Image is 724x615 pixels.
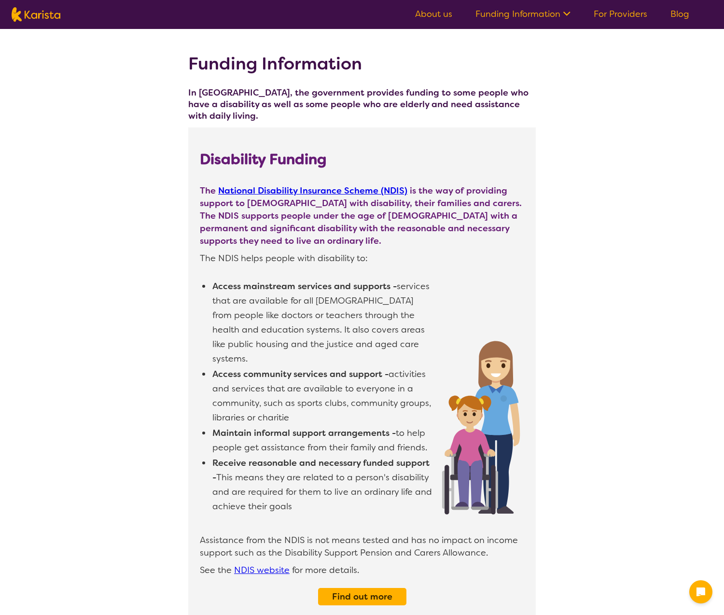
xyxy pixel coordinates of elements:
[200,534,524,559] span: Assistance from the NDIS is not means tested and has no impact on income support such as the Disa...
[188,87,536,122] h4: In [GEOGRAPHIC_DATA], the government provides funding to some people who have a disability as wel...
[188,52,536,75] h1: Funding Information
[211,456,433,514] li: This means they are related to a person's disability and are required for them to live an ordinar...
[320,590,404,603] a: Find out more
[211,279,433,366] li: services that are available for all [DEMOGRAPHIC_DATA] from people like doctors or teachers throu...
[218,185,407,196] a: National Disability Insurance Scheme (NDIS)
[212,368,389,380] b: Access community services and support -
[211,426,433,455] li: to help people get assistance from their family and friends.
[234,564,290,576] a: NDIS website
[594,8,647,20] a: For Providers
[212,280,397,292] b: Access mainstream services and supports -
[212,457,430,483] b: Receive reasonable and necessary funded support -
[212,427,396,439] b: Maintain informal support arrangements -
[200,185,522,247] b: The is the way of providing support to [DEMOGRAPHIC_DATA] with disability, their families and car...
[200,151,326,168] b: Disability Funding
[437,333,524,515] img: Learn about the National Disability Insurance Scheme (NDIS) and how its funding can provide essen...
[12,7,60,22] img: Karista logo
[415,8,452,20] a: About us
[211,367,433,425] li: activities and services that are available to everyone in a community, such as sports clubs, comm...
[670,8,689,20] a: Blog
[200,252,524,265] span: The NDIS helps people with disability to:
[332,591,392,602] b: Find out more
[200,564,524,576] span: See the for more details.
[475,8,571,20] a: Funding Information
